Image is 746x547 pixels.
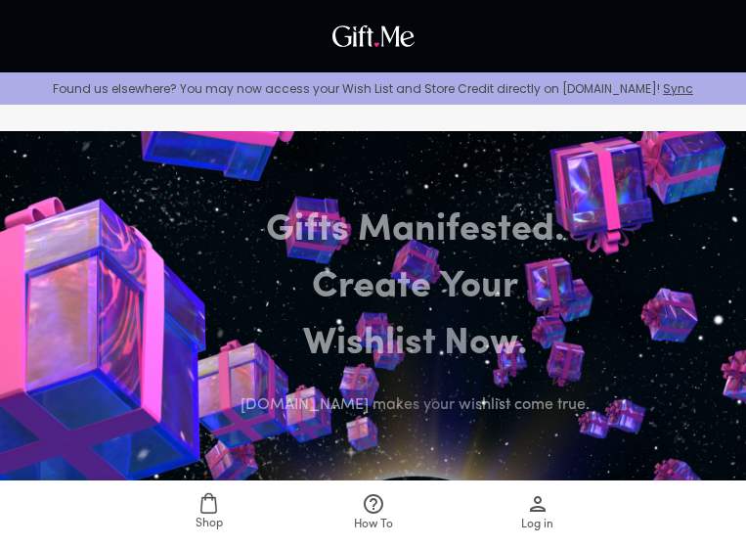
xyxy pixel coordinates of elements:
a: Log in [456,480,620,547]
h2: Gifts Manifested. [212,203,619,259]
a: Sync [663,80,693,97]
a: How To [291,480,456,547]
a: Shop [127,480,291,547]
p: Found us elsewhere? You may now access your Wish List and Store Credit directly on [DOMAIN_NAME]! [16,80,730,97]
span: Shop [196,515,223,533]
span: How To [354,516,393,534]
img: GiftMe Logo [328,21,419,52]
span: Log in [521,516,553,534]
